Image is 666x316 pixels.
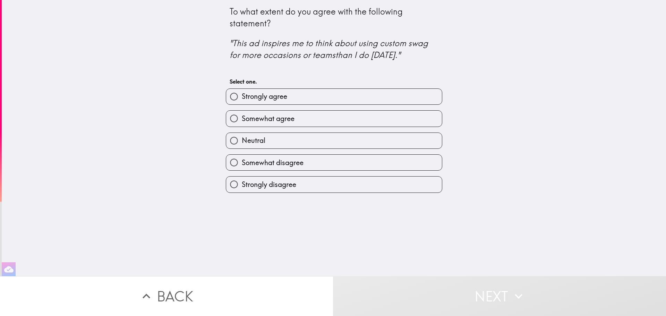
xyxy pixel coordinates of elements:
button: Somewhat agree [226,111,442,126]
button: Strongly agree [226,89,442,104]
button: Strongly disagree [226,177,442,192]
h6: Select one. [230,78,438,85]
span: Strongly agree [242,92,287,101]
i: "This ad inspires me to think about using custom swag for more occasions or teamsthan I do [DATE]." [230,38,430,60]
button: Next [333,276,666,316]
span: Somewhat agree [242,114,294,123]
span: Neutral [242,136,265,145]
span: Strongly disagree [242,180,296,189]
div: To what extent do you agree with the following statement? [230,6,438,61]
button: Neutral [226,133,442,148]
button: Somewhat disagree [226,155,442,170]
span: Somewhat disagree [242,158,304,168]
